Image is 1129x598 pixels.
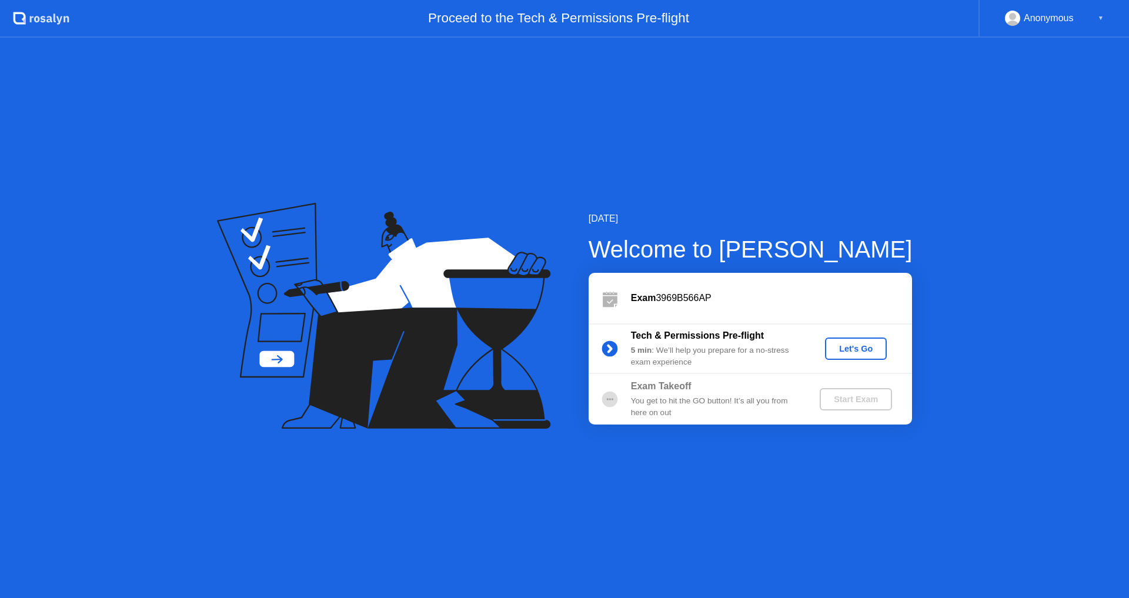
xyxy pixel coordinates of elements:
div: [DATE] [589,212,913,226]
div: : We’ll help you prepare for a no-stress exam experience [631,345,800,369]
button: Start Exam [820,388,892,410]
b: Exam Takeoff [631,381,692,391]
b: Tech & Permissions Pre-flight [631,330,764,340]
div: Welcome to [PERSON_NAME] [589,232,913,267]
div: ▼ [1098,11,1104,26]
div: Let's Go [830,344,882,353]
div: 3969B566AP [631,291,912,305]
div: Start Exam [824,395,887,404]
button: Let's Go [825,338,887,360]
div: You get to hit the GO button! It’s all you from here on out [631,395,800,419]
b: Exam [631,293,656,303]
div: Anonymous [1024,11,1074,26]
b: 5 min [631,346,652,355]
